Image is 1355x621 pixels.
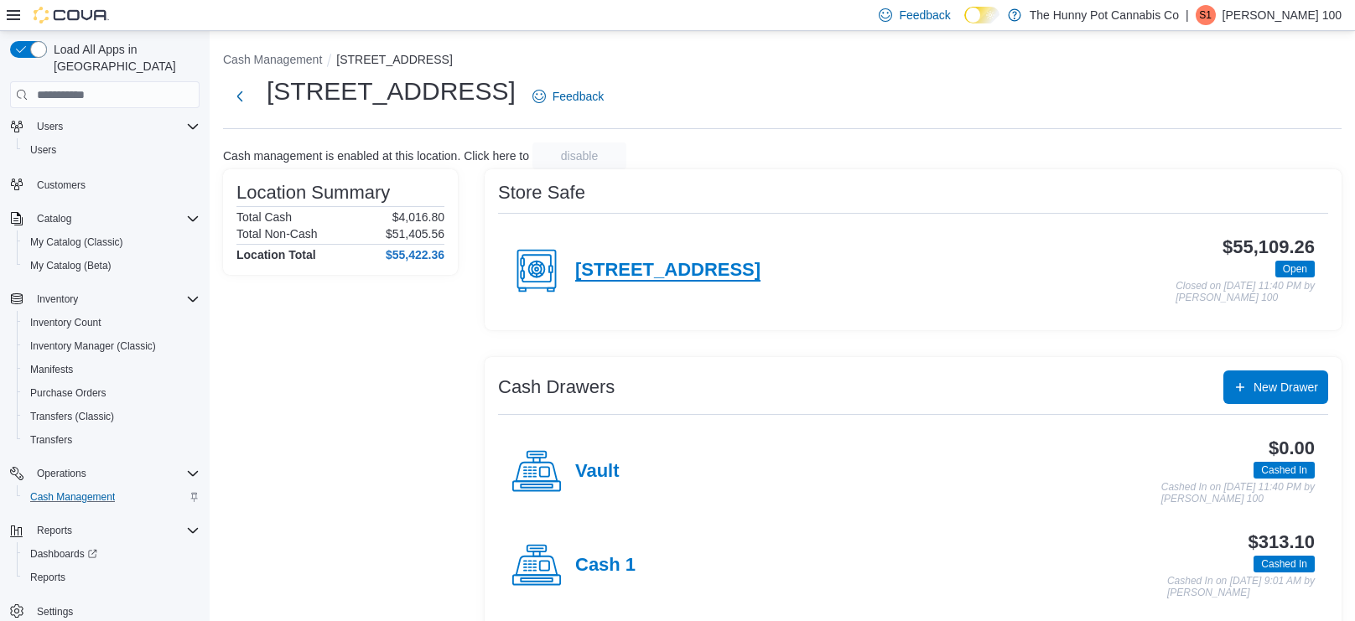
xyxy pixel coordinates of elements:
h4: Location Total [236,248,316,261]
nav: An example of EuiBreadcrumbs [223,51,1342,71]
a: Dashboards [17,542,206,566]
span: Catalog [37,212,71,225]
button: Catalog [3,207,206,230]
span: Reports [30,571,65,584]
p: Cashed In on [DATE] 9:01 AM by [PERSON_NAME] [1167,576,1315,598]
span: Cashed In [1261,556,1307,572]
h6: Total Non-Cash [236,227,318,241]
p: The Hunny Pot Cannabis Co [1030,5,1179,25]
span: My Catalog (Classic) [30,235,123,249]
a: Customers [30,175,92,195]
span: Inventory Manager (Classic) [30,339,156,353]
button: Inventory [30,289,85,309]
span: Cashed In [1261,463,1307,478]
span: Users [30,143,56,157]
button: Reports [17,566,206,589]
h3: Cash Drawers [498,377,615,397]
a: Purchase Orders [23,383,113,403]
span: Purchase Orders [23,383,200,403]
span: Open [1283,261,1307,277]
span: Dashboards [23,544,200,564]
img: Cova [34,7,109,23]
span: Inventory [30,289,200,309]
button: Inventory Manager (Classic) [17,334,206,358]
span: Reports [30,520,200,541]
h3: $313.10 [1249,532,1315,552]
a: My Catalog (Beta) [23,256,118,276]
span: Users [23,140,200,160]
span: New Drawer [1254,379,1318,396]
a: Transfers [23,430,79,450]
span: My Catalog (Beta) [30,259,112,272]
a: Manifests [23,360,80,380]
h3: $55,109.26 [1223,237,1315,257]
button: Users [30,116,70,137]
span: Customers [37,179,86,192]
h1: [STREET_ADDRESS] [267,75,516,108]
span: Cashed In [1254,556,1315,572]
h6: Total Cash [236,210,292,224]
a: Cash Management [23,487,122,507]
a: Reports [23,567,72,587]
span: Customers [30,173,200,194]
a: Users [23,140,63,160]
span: Cash Management [30,490,115,504]
span: Operations [37,467,86,480]
span: Manifests [30,363,73,376]
span: Transfers (Classic) [23,406,200,427]
button: Operations [30,463,93,484]
span: Purchase Orders [30,386,106,400]
button: Operations [3,462,206,485]
a: Feedback [526,80,610,113]
span: My Catalog (Beta) [23,256,200,276]
span: Users [37,120,63,133]
button: Next [223,80,257,113]
p: Cashed In on [DATE] 11:40 PM by [PERSON_NAME] 100 [1161,482,1315,505]
button: Inventory Count [17,311,206,334]
button: New Drawer [1223,370,1328,404]
button: Inventory [3,287,206,311]
a: Inventory Manager (Classic) [23,336,163,356]
span: Inventory [37,292,78,306]
button: Cash Management [223,53,322,66]
span: My Catalog (Classic) [23,232,200,252]
span: Reports [37,524,72,537]
span: Cashed In [1254,462,1315,479]
button: Customers [3,172,206,196]
button: My Catalog (Beta) [17,254,206,277]
span: S1 [1199,5,1212,25]
p: Cash management is enabled at this location. Click here to [223,149,529,163]
button: Reports [30,520,79,541]
span: Cash Management [23,487,200,507]
span: Transfers (Classic) [30,410,114,423]
p: [PERSON_NAME] 100 [1223,5,1342,25]
p: $4,016.80 [392,210,444,224]
span: Dark Mode [964,23,965,24]
span: Feedback [553,88,604,105]
a: Inventory Count [23,313,108,333]
span: Users [30,116,200,137]
span: Manifests [23,360,200,380]
button: Transfers (Classic) [17,405,206,428]
a: Transfers (Classic) [23,406,121,427]
span: Open [1275,261,1315,277]
button: Reports [3,519,206,542]
button: Users [17,138,206,162]
button: Transfers [17,428,206,452]
h4: [STREET_ADDRESS] [575,260,761,282]
span: Catalog [30,209,200,229]
h4: Cash 1 [575,555,636,577]
span: Inventory Manager (Classic) [23,336,200,356]
button: [STREET_ADDRESS] [336,53,452,66]
a: My Catalog (Classic) [23,232,130,252]
h4: Vault [575,461,620,483]
span: disable [561,147,598,164]
span: Feedback [899,7,950,23]
p: Closed on [DATE] 11:40 PM by [PERSON_NAME] 100 [1176,281,1315,303]
h3: Location Summary [236,183,390,203]
span: Transfers [23,430,200,450]
a: Dashboards [23,544,104,564]
button: My Catalog (Classic) [17,230,206,254]
button: Purchase Orders [17,381,206,405]
button: disable [532,142,626,169]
